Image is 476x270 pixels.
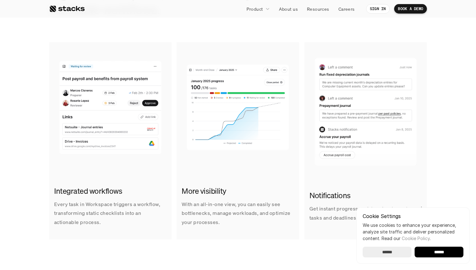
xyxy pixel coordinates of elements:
[275,3,302,14] a: About us
[182,200,294,227] p: With an all-in-one view, you can easily see bottlenecks, manage workloads, and optimize your proc...
[246,6,263,12] p: Product
[394,4,427,14] a: BOOK A DEMO
[363,214,463,219] p: Cookie Settings
[382,236,431,241] span: Read our .
[307,6,329,12] p: Resources
[279,6,298,12] p: About us
[303,3,333,14] a: Resources
[398,7,423,11] p: BOOK A DEMO
[335,3,359,14] a: Careers
[402,236,430,241] a: Cookie Policy
[366,4,390,14] a: SIGN IN
[363,222,463,242] p: We use cookies to enhance your experience, analyze site traffic and deliver personalized content.
[309,204,422,222] p: Get instant progress updates about your teams’ tasks and deadlines.
[74,120,102,124] a: Privacy Policy
[182,186,294,197] h2: More visibility
[338,6,355,12] p: Careers
[370,7,386,11] p: SIGN IN
[54,186,167,197] h2: Integrated workflows
[309,190,422,201] h2: Notifications
[54,200,167,227] p: Every task in Workspace triggers a workflow, transforming static checklists into an actionable pr...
